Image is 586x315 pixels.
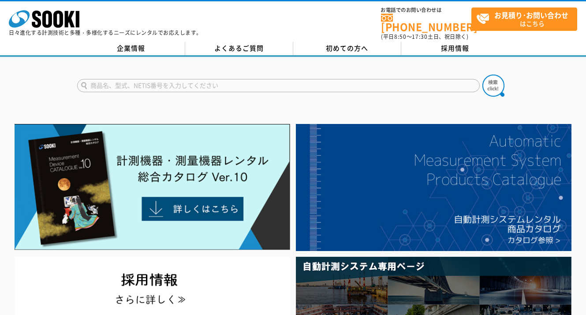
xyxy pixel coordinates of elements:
[476,8,577,30] span: はこちら
[494,10,568,20] strong: お見積り･お問い合わせ
[381,7,471,13] span: お電話でのお問い合わせは
[401,42,509,55] a: 採用情報
[77,79,480,92] input: 商品名、型式、NETIS番号を入力してください
[296,124,571,251] img: 自動計測システムカタログ
[293,42,401,55] a: 初めての方へ
[412,33,428,41] span: 17:30
[9,30,202,35] p: 日々進化する計測技術と多種・多様化するニーズにレンタルでお応えします。
[15,124,290,251] img: Catalog Ver10
[381,14,471,32] a: [PHONE_NUMBER]
[482,75,504,97] img: btn_search.png
[185,42,293,55] a: よくあるご質問
[394,33,407,41] span: 8:50
[77,42,185,55] a: 企業情報
[471,7,577,31] a: お見積り･お問い合わせはこちら
[326,43,368,53] span: 初めての方へ
[381,33,468,41] span: (平日 ～ 土日、祝日除く)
